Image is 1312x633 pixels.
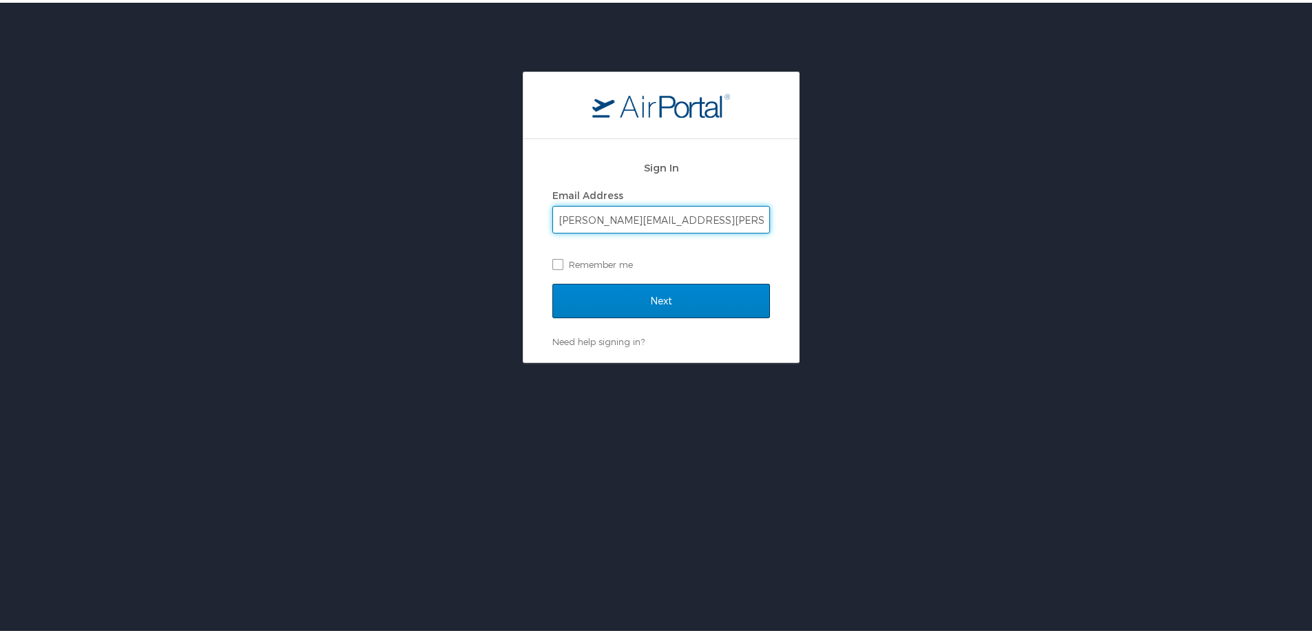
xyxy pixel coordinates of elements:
[552,157,770,173] h2: Sign In
[552,187,623,198] label: Email Address
[552,333,645,344] a: Need help signing in?
[552,281,770,315] input: Next
[592,90,730,115] img: logo
[552,251,770,272] label: Remember me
